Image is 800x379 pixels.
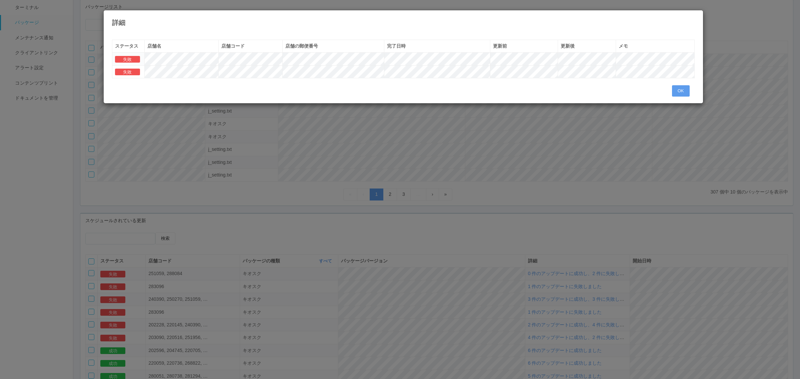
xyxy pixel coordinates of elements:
div: 店舗コード [221,43,279,50]
div: 店舗の郵便番号 [285,43,381,50]
div: 更新前 [493,43,555,50]
div: 完了日時 [387,43,487,50]
div: 失敗 [115,55,142,62]
div: 店舗名 [147,43,216,50]
div: 更新後 [561,43,613,50]
div: メモ [619,43,691,50]
div: ステータス [115,43,142,50]
button: 失敗 [115,56,140,63]
button: OK [672,85,690,97]
h4: 詳細 [112,19,695,26]
div: 失敗 [115,68,142,75]
button: 失敗 [115,69,140,75]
